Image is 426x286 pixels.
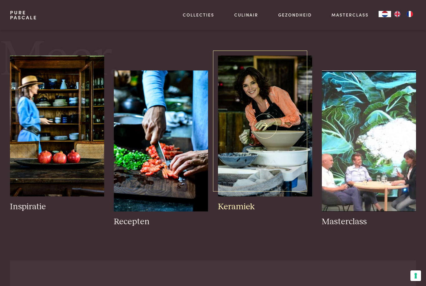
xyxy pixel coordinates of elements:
img: houtwerk1_0.jpg [114,70,208,211]
h3: Keramiek [218,201,312,212]
a: houtwerk1_0.jpg Recepten [114,70,208,227]
h3: Masterclass [322,216,416,227]
a: Collecties [183,12,214,18]
img: pascale-naessens-inspiratie-Kast-gevuld-met-al-mijn-keramiek-Serax-oude-houten-schaal-met-granaat... [10,56,104,196]
a: pure-pascale-naessens-_DSC4234 Keramiek [218,56,312,212]
a: NL [379,11,391,17]
img: pure-pascale-naessens-_DSC4234 [218,56,312,196]
aside: Language selected: Nederlands [379,11,416,17]
ul: Language list [391,11,416,17]
a: pascale-naessens-inspiratie-Kast-gevuld-met-al-mijn-keramiek-Serax-oude-houten-schaal-met-granaat... [10,56,104,212]
a: Gezondheid [278,12,312,18]
a: pure-pascale-naessens-Schermafbeelding 7 Masterclass [322,70,416,227]
a: Masterclass [332,12,369,18]
div: Language [379,11,391,17]
h3: Inspiratie [10,201,104,212]
img: pure-pascale-naessens-Schermafbeelding 7 [322,70,416,211]
a: FR [404,11,416,17]
h3: Recepten [114,216,208,227]
a: EN [391,11,404,17]
a: PurePascale [10,10,37,20]
button: Uw voorkeuren voor toestemming voor trackingtechnologieën [410,270,421,281]
a: Culinair [234,12,258,18]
